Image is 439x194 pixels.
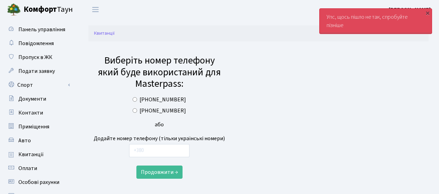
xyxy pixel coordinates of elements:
[94,134,225,143] div: Додайте номер телефону (тільки українські номери)
[129,144,189,157] input: +380
[18,53,52,61] span: Пропуск в ЖК
[18,137,31,144] span: Авто
[24,4,73,16] span: Таун
[3,120,73,134] a: Приміщення
[18,178,59,186] span: Особові рахунки
[3,134,73,147] a: Авто
[94,55,225,90] h3: Виберіть номер телефону який буде використаний для Masterpass:
[94,120,225,129] div: або
[7,3,21,17] img: logo.png
[87,4,104,15] button: Переключити навігацію
[3,92,73,106] a: Документи
[3,147,73,161] a: Квитанції
[3,50,73,64] a: Пропуск в ЖК
[18,151,44,158] span: Квитанції
[18,26,65,33] span: Панель управління
[18,40,54,47] span: Повідомлення
[3,36,73,50] a: Повідомлення
[3,78,73,92] a: Спорт
[94,29,115,37] a: Квитанції
[140,95,186,104] label: [PHONE_NUMBER]
[3,23,73,36] a: Панель управління
[3,175,73,189] a: Особові рахунки
[18,67,55,75] span: Подати заявку
[136,166,183,179] button: Продовжити →
[140,107,186,115] label: [PHONE_NUMBER]
[3,106,73,120] a: Контакти
[389,6,431,14] a: [PERSON_NAME]
[18,95,46,103] span: Документи
[3,161,73,175] a: Оплати
[424,9,431,16] div: ×
[18,123,49,130] span: Приміщення
[320,9,432,34] div: Упс, щось пішло не так, спробуйте пізніше
[18,165,37,172] span: Оплати
[3,64,73,78] a: Подати заявку
[24,4,57,15] b: Комфорт
[18,109,43,117] span: Контакти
